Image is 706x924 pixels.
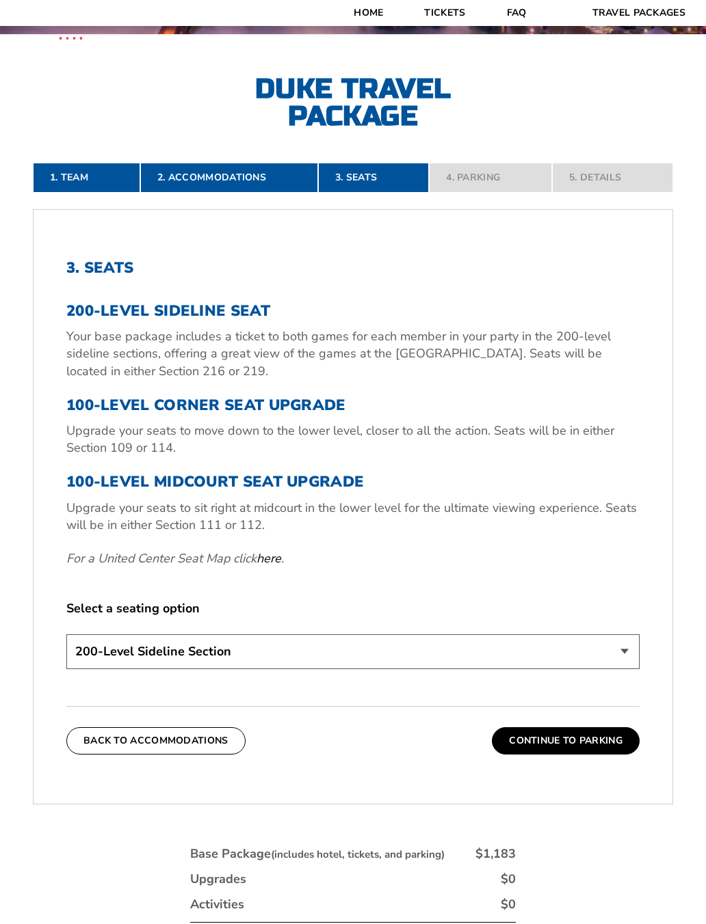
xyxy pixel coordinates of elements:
[66,396,640,414] h3: 100-Level Corner Seat Upgrade
[202,75,504,130] h2: Duke Travel Package
[257,550,281,567] a: here
[33,163,140,193] a: 1. Team
[140,163,318,193] a: 2. Accommodations
[66,727,246,755] button: Back To Accommodations
[501,871,516,888] div: $0
[475,845,516,862] div: $1,183
[66,302,640,320] h3: 200-Level Sideline Seat
[492,727,640,755] button: Continue To Parking
[66,550,284,567] em: For a United Center Seat Map click .
[190,871,246,888] div: Upgrades
[66,500,640,534] p: Upgrade your seats to sit right at midcourt in the lower level for the ultimate viewing experienc...
[41,7,101,66] img: CBS Sports Thanksgiving Classic
[501,896,516,913] div: $0
[190,845,445,862] div: Base Package
[190,896,244,913] div: Activities
[66,600,640,617] label: Select a seating option
[271,847,445,861] small: (includes hotel, tickets, and parking)
[66,259,640,277] h2: 3. Seats
[66,328,640,380] p: Your base package includes a ticket to both games for each member in your party in the 200-level ...
[66,422,640,457] p: Upgrade your seats to move down to the lower level, closer to all the action. Seats will be in ei...
[66,473,640,491] h3: 100-Level Midcourt Seat Upgrade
